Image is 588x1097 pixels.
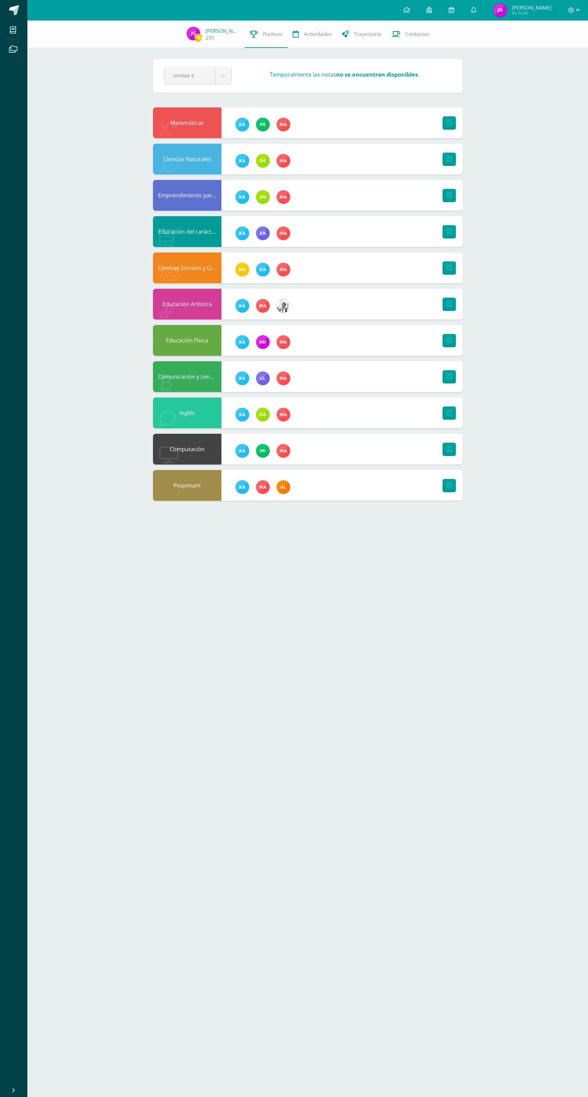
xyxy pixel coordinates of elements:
[235,371,249,385] img: 11a70570b33d653b35fbbd11dfde3caa.png
[277,444,290,458] img: 2fed5c3f2027da04ec866e2a5436f393.png
[194,33,202,42] span: 16
[277,371,290,385] img: 2fed5c3f2027da04ec866e2a5436f393.png
[235,335,249,349] img: 11a70570b33d653b35fbbd11dfde3caa.png
[235,263,249,276] img: d99bc8e866746b2ce8f8b5639e565ecd.png
[277,480,290,494] img: b67223fa3993a94addc99f06520921b7.png
[256,408,270,421] img: e5474bb3d0f7a70544d1826b472cdfe6.png
[277,154,290,168] img: 2fed5c3f2027da04ec866e2a5436f393.png
[187,27,200,40] img: 2aed13fb34352e102ede515c98b44ab6.png
[153,252,221,283] div: Ciencias Sociales y Ciudadanía
[386,21,434,48] a: Contactos
[235,226,249,240] img: 11a70570b33d653b35fbbd11dfde3caa.png
[256,480,270,494] img: 2fed5c3f2027da04ec866e2a5436f393.png
[235,444,249,458] img: 11a70570b33d653b35fbbd11dfde3caa.png
[277,335,290,349] img: 2fed5c3f2027da04ec866e2a5436f393.png
[277,118,290,131] img: 2fed5c3f2027da04ec866e2a5436f393.png
[153,470,221,501] div: Poqomam
[153,216,221,247] div: Educación del carácter
[277,408,290,421] img: 2fed5c3f2027da04ec866e2a5436f393.png
[354,30,381,38] span: Trayectoria
[235,299,249,313] img: 11a70570b33d653b35fbbd11dfde3caa.png
[405,30,429,38] span: Contactos
[256,154,270,168] img: a0f5f5afb1d5eb19c05f5fc52693af15.png
[235,154,249,168] img: 11a70570b33d653b35fbbd11dfde3caa.png
[153,397,221,428] div: Inglés
[153,107,221,138] div: Matemáticas
[263,30,282,38] span: Punteos
[304,30,332,38] span: Actividades
[256,263,270,276] img: 11a70570b33d653b35fbbd11dfde3caa.png
[256,190,270,204] img: 51c9151a63d77c0d465fd617935f6a90.png
[164,67,231,84] a: Unidad 4
[153,361,221,392] div: Comunicación y Lenguaje
[235,118,249,131] img: 11a70570b33d653b35fbbd11dfde3caa.png
[277,263,290,276] img: 2fed5c3f2027da04ec866e2a5436f393.png
[153,144,221,174] div: Ciencias Naturales
[277,299,290,313] img: 51441d6dd36061300e3a4a53edaa07ef.png
[173,67,206,83] span: Unidad 4
[153,289,221,319] div: Educación Artística
[153,434,221,465] div: Computación
[512,4,551,11] span: [PERSON_NAME]
[235,408,249,421] img: 11a70570b33d653b35fbbd11dfde3caa.png
[205,34,215,41] a: 295
[512,10,551,16] span: Mi Perfil
[245,21,287,48] a: Punteos
[256,335,270,349] img: 0976bfcba2ed619725b9ceda321daa39.png
[277,226,290,240] img: 2fed5c3f2027da04ec866e2a5436f393.png
[256,371,270,385] img: 65fb499231fe5b6dbb2840fc5caff579.png
[256,444,270,458] img: c0bc5b3ae419b3647d5e54388e607386.png
[270,70,419,78] h3: Temporalmente las notas .
[153,325,221,356] div: Educación Física
[337,21,386,48] a: Trayectoria
[493,3,507,17] img: 2aed13fb34352e102ede515c98b44ab6.png
[205,27,240,34] a: [PERSON_NAME]
[256,226,270,240] img: 24e93427354e2860561080e027862b98.png
[336,70,418,78] strong: no se encuentran disponibles
[235,480,249,494] img: 11a70570b33d653b35fbbd11dfde3caa.png
[153,180,221,211] div: Emprendimiento para la Productividad
[277,190,290,204] img: 2fed5c3f2027da04ec866e2a5436f393.png
[256,299,270,313] img: 2fed5c3f2027da04ec866e2a5436f393.png
[287,21,337,48] a: Actividades
[235,190,249,204] img: 11a70570b33d653b35fbbd11dfde3caa.png
[256,118,270,131] img: 3b3382b3b9de8ce1c22683736b82b523.png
